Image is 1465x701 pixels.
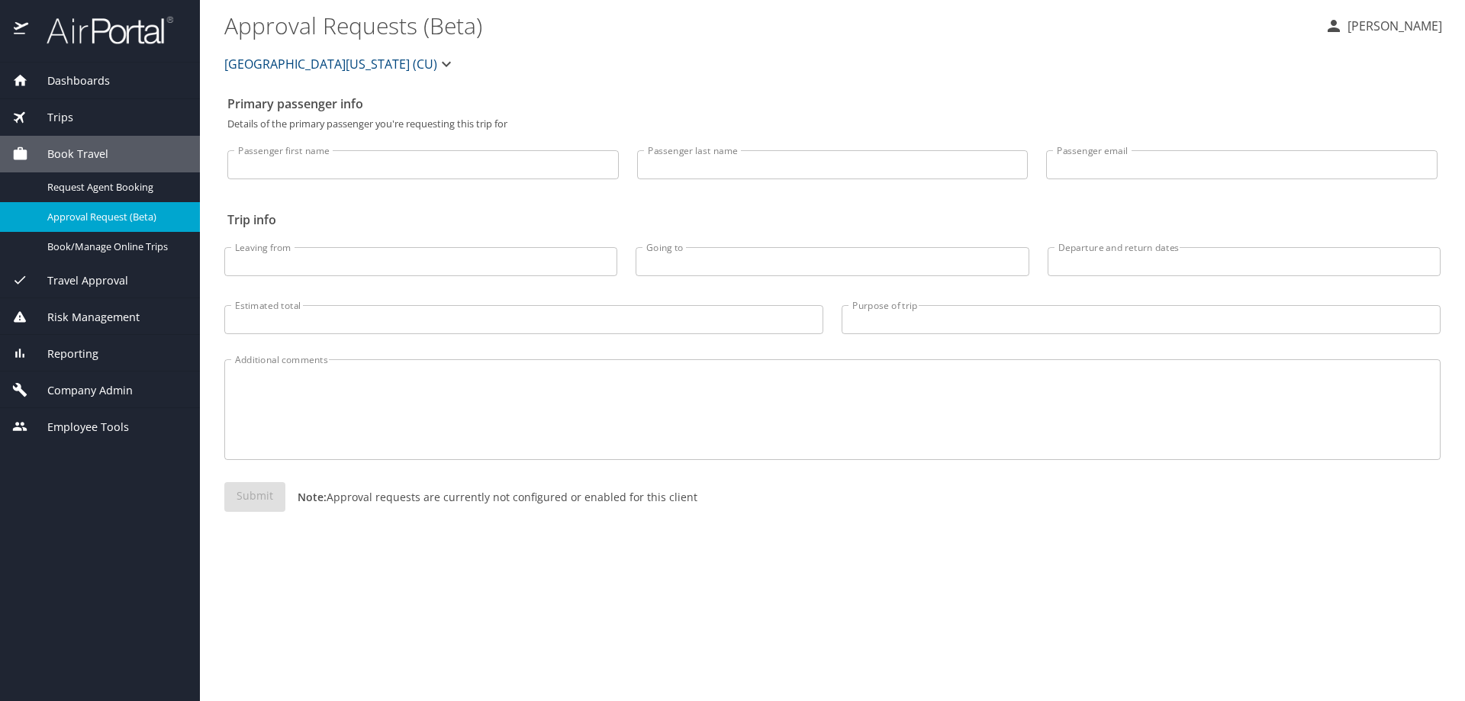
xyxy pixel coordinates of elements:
[224,2,1312,49] h1: Approval Requests (Beta)
[1343,17,1442,35] p: [PERSON_NAME]
[224,53,437,75] span: [GEOGRAPHIC_DATA][US_STATE] (CU)
[218,49,462,79] button: [GEOGRAPHIC_DATA][US_STATE] (CU)
[14,15,30,45] img: icon-airportal.png
[285,489,697,505] p: Approval requests are currently not configured or enabled for this client
[28,146,108,162] span: Book Travel
[47,240,182,254] span: Book/Manage Online Trips
[28,419,129,436] span: Employee Tools
[28,109,73,126] span: Trips
[47,210,182,224] span: Approval Request (Beta)
[30,15,173,45] img: airportal-logo.png
[28,382,133,399] span: Company Admin
[28,272,128,289] span: Travel Approval
[227,92,1438,116] h2: Primary passenger info
[28,72,110,89] span: Dashboards
[227,207,1438,232] h2: Trip info
[28,309,140,326] span: Risk Management
[227,119,1438,129] p: Details of the primary passenger you're requesting this trip for
[47,180,182,195] span: Request Agent Booking
[1318,12,1448,40] button: [PERSON_NAME]
[28,346,98,362] span: Reporting
[298,490,327,504] strong: Note:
